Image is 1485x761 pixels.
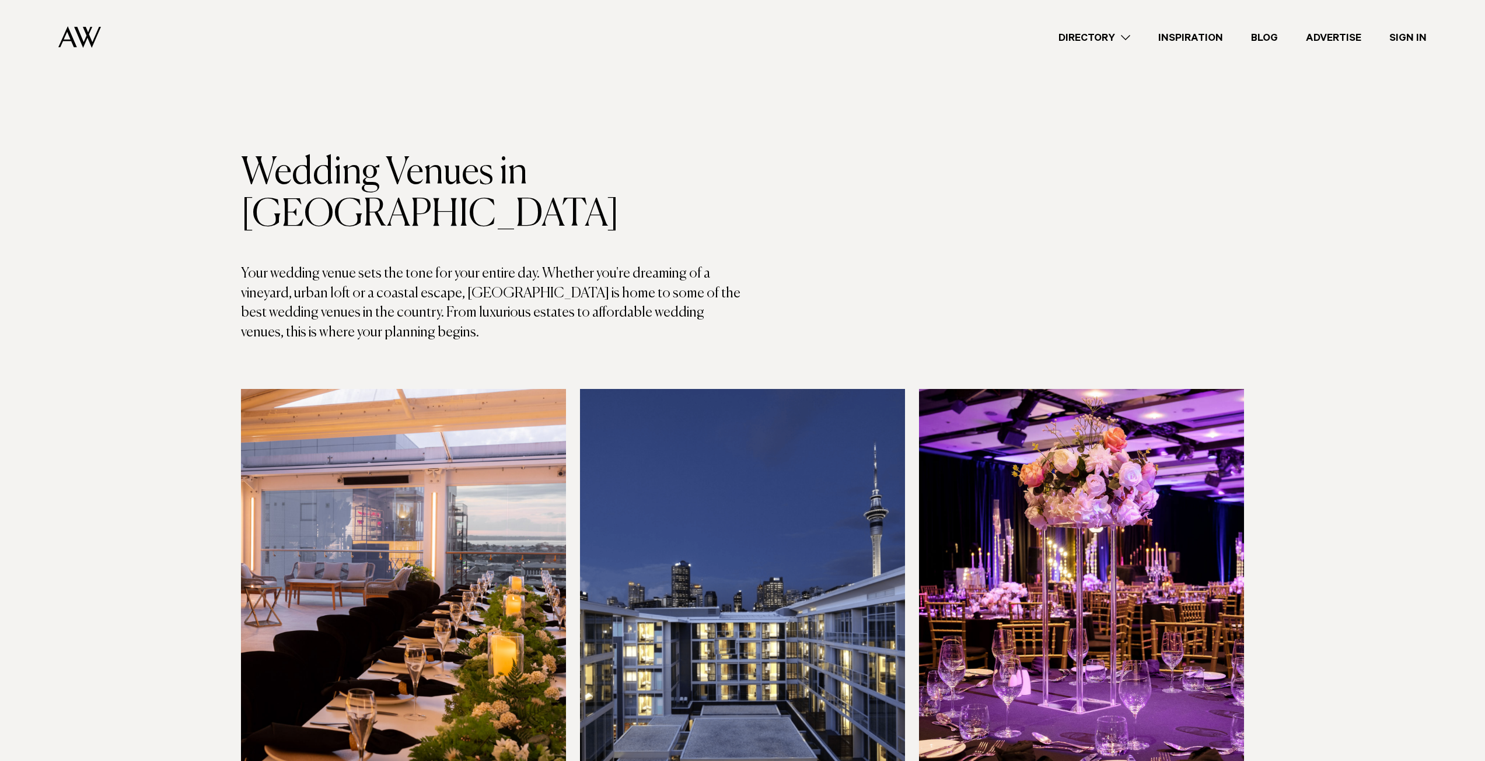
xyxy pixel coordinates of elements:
a: Inspiration [1144,30,1237,45]
img: Auckland Weddings Logo [58,26,101,48]
a: Blog [1237,30,1292,45]
a: Advertise [1292,30,1375,45]
p: Your wedding venue sets the tone for your entire day. Whether you're dreaming of a vineyard, urba... [241,264,743,342]
a: Sign In [1375,30,1441,45]
h1: Wedding Venues in [GEOGRAPHIC_DATA] [241,152,743,236]
a: Directory [1044,30,1144,45]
